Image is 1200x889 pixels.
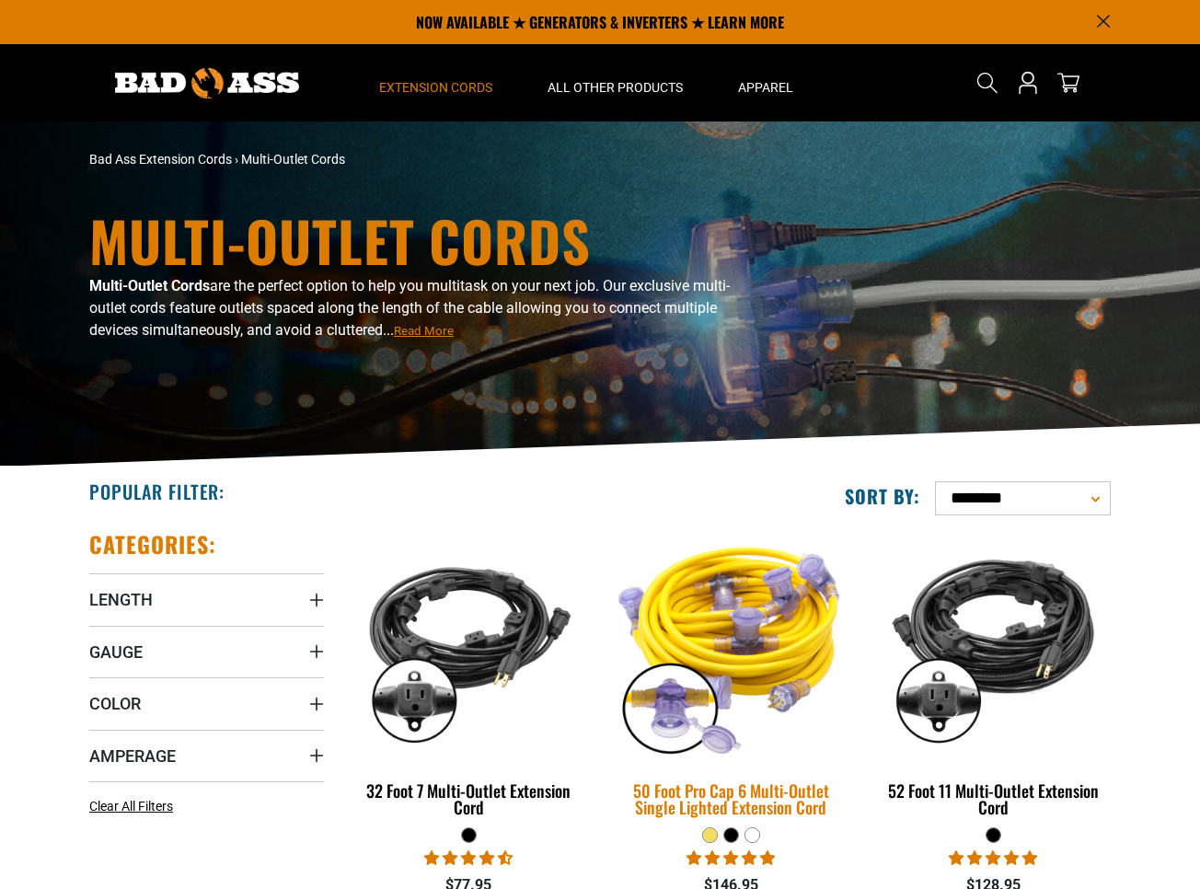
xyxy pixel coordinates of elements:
span: 4.68 stars [424,849,513,867]
span: Length [89,589,153,610]
summary: Gauge [89,626,324,677]
summary: Amperage [89,730,324,781]
a: black 32 Foot 7 Multi-Outlet Extension Cord [352,530,586,826]
a: black 52 Foot 11 Multi-Outlet Extension Cord [876,530,1111,826]
span: Gauge [89,641,143,663]
span: Color [89,693,141,714]
img: yellow [602,527,860,763]
summary: Apparel [710,44,821,121]
span: Amperage [89,745,176,767]
b: Multi-Outlet Cords [89,277,210,294]
a: yellow 50 Foot Pro Cap 6 Multi-Outlet Single Lighted Extension Cord [614,530,848,826]
summary: Extension Cords [352,44,520,121]
span: Apparel [738,79,793,96]
div: 52 Foot 11 Multi-Outlet Extension Cord [876,782,1111,815]
span: 4.80 stars [687,849,775,867]
div: 32 Foot 7 Multi-Outlet Extension Cord [352,782,586,815]
span: Extension Cords [379,79,492,96]
label: Sort by: [845,484,920,508]
div: 50 Foot Pro Cap 6 Multi-Outlet Single Lighted Extension Cord [614,782,848,815]
summary: Search [973,68,1002,98]
span: are the perfect option to help you multitask on your next job. Our exclusive multi-outlet cords f... [89,277,730,339]
h1: Multi-Outlet Cords [89,213,761,268]
img: black [877,539,1109,751]
h2: Popular Filter: [89,479,225,503]
img: Bad Ass Extension Cords [115,68,299,98]
nav: breadcrumbs [89,150,761,169]
summary: All Other Products [520,44,710,121]
span: Read More [394,324,454,338]
span: All Other Products [548,79,683,96]
a: Clear All Filters [89,797,180,816]
span: Clear All Filters [89,799,173,814]
summary: Length [89,573,324,625]
h2: Categories: [89,530,216,559]
span: Multi-Outlet Cords [241,152,345,167]
img: black [353,539,585,751]
summary: Color [89,677,324,729]
span: › [235,152,238,167]
span: 4.95 stars [949,849,1037,867]
a: Bad Ass Extension Cords [89,152,232,167]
